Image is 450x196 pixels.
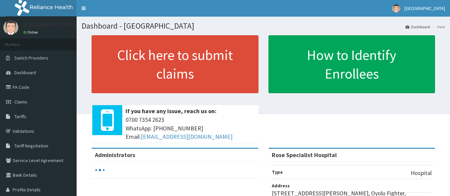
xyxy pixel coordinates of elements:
span: Switch Providers [14,55,48,61]
span: Claims [14,99,27,105]
li: Here [431,24,445,30]
span: 0700 7354 2623 WhatsApp: [PHONE_NUMBER] Email: [126,115,255,141]
b: Address [272,183,290,189]
a: Online [23,30,39,35]
a: Click here to submit claims [92,35,258,93]
img: User Image [3,20,18,35]
span: Tariff Negotiation [14,143,48,149]
p: [GEOGRAPHIC_DATA] [23,22,78,28]
a: Dashboard [405,24,430,30]
b: Administrators [95,151,135,159]
h1: Dashboard - [GEOGRAPHIC_DATA] [82,22,445,30]
p: Hospital [411,169,432,177]
span: Tariffs [14,113,26,119]
a: [EMAIL_ADDRESS][DOMAIN_NAME] [141,133,232,140]
strong: Rose Specialist Hospital [272,151,337,159]
img: User Image [392,4,400,13]
span: [GEOGRAPHIC_DATA] [404,5,445,11]
svg: audio-loading [95,165,105,175]
span: Dashboard [14,70,36,76]
b: If you have any issue, reach us on: [126,107,217,115]
b: Type [272,169,283,175]
a: How to Identify Enrollees [268,35,435,93]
